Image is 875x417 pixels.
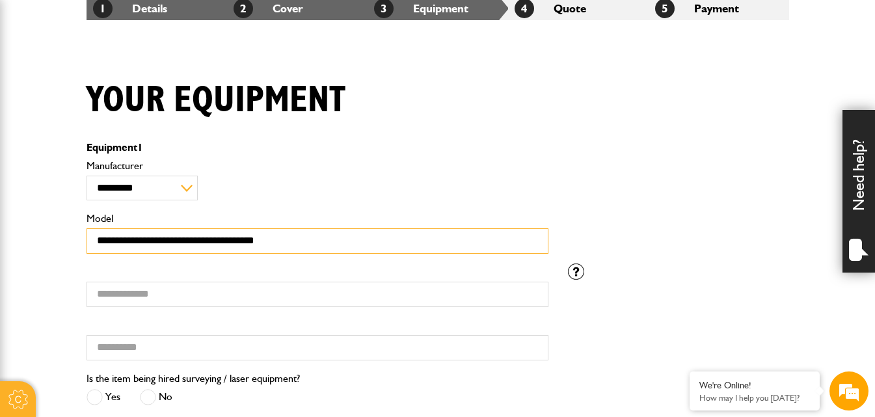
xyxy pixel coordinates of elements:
span: 1 [137,141,143,154]
p: How may I help you today? [699,393,810,403]
label: Yes [87,389,120,405]
a: 1Details [93,1,167,15]
p: Equipment [87,142,548,153]
label: Manufacturer [87,161,548,171]
a: 2Cover [234,1,303,15]
label: Is the item being hired surveying / laser equipment? [87,373,300,384]
div: We're Online! [699,380,810,391]
label: No [140,389,172,405]
label: Model [87,213,548,224]
h1: Your equipment [87,79,345,122]
div: Need help? [842,110,875,273]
